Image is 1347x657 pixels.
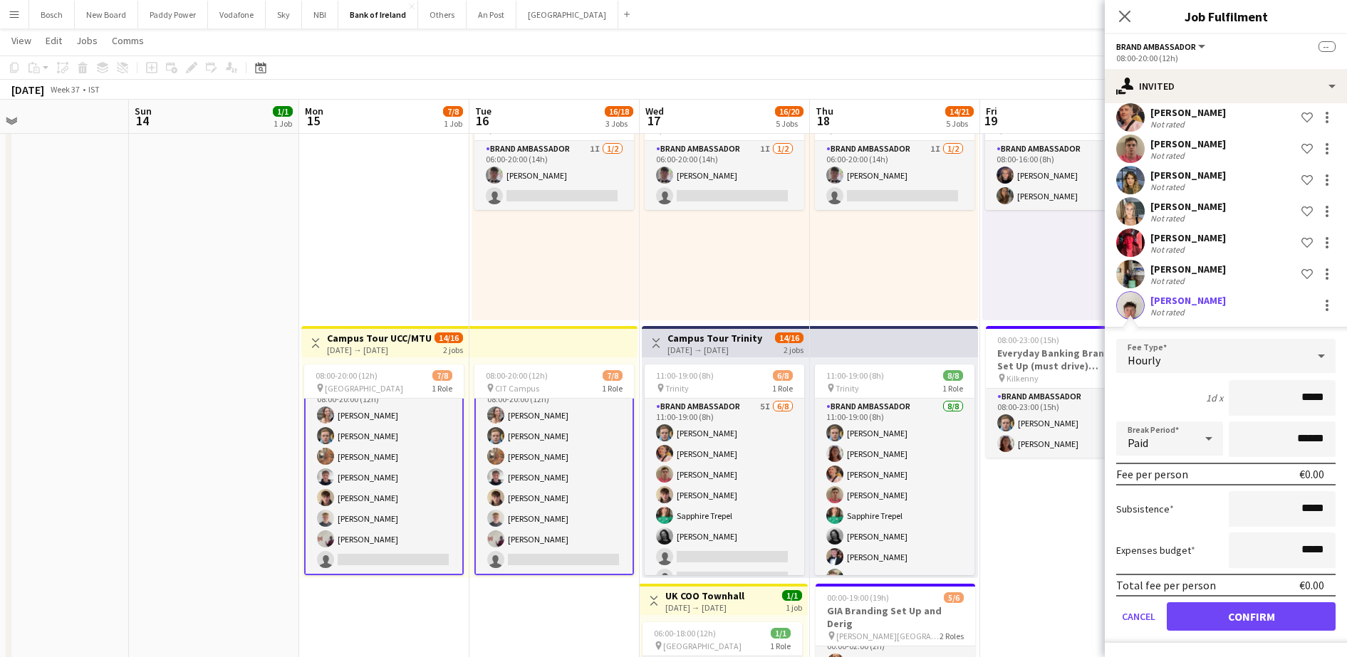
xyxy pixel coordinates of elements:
div: Fee per person [1116,467,1188,481]
div: 3 Jobs [605,118,633,129]
div: Not rated [1150,244,1187,255]
div: Invited [1105,69,1347,103]
app-card-role: Brand Ambassador8/811:00-19:00 (8h)[PERSON_NAME][PERSON_NAME][PERSON_NAME][PERSON_NAME]Sapphire T... [815,399,974,592]
span: 16/20 [775,106,803,117]
div: 1 Job [274,118,292,129]
span: 11:00-19:00 (8h) [656,370,714,381]
h3: Job Fulfilment [1105,7,1347,26]
span: Brand Ambassador [1116,41,1196,52]
a: Jobs [71,31,103,50]
span: Kilkenny [1007,373,1039,384]
span: 11:00-19:00 (8h) [826,370,884,381]
button: New Board [75,1,138,28]
span: Edit [46,34,62,47]
button: Confirm [1167,602,1336,631]
h3: Campus Tour UCC/MTU [327,332,432,345]
span: Hourly [1128,353,1160,367]
span: 08:00-20:00 (12h) [316,370,378,381]
span: 6/8 [773,370,793,381]
div: [DATE] → [DATE] [665,602,744,613]
div: Not rated [1150,213,1187,224]
div: [PERSON_NAME] [1150,169,1226,182]
span: 1/1 [782,590,802,601]
button: Sky [266,1,302,28]
span: 14 [132,112,152,129]
button: NBI [302,1,338,28]
app-card-role: Brand Ambassador1I1/206:00-20:00 (14h)[PERSON_NAME] [645,141,804,210]
app-card-role: Brand Ambassador1I1/206:00-20:00 (14h)[PERSON_NAME] [815,141,974,210]
button: [GEOGRAPHIC_DATA] [516,1,618,28]
app-job-card: 11:00-19:00 (8h)8/8 Trinity1 RoleBrand Ambassador8/811:00-19:00 (8h)[PERSON_NAME][PERSON_NAME][PE... [815,364,974,575]
div: Not rated [1150,119,1187,130]
h3: UK COO Townhall [665,589,744,602]
span: Trinity [836,383,859,394]
span: 16 [473,112,492,129]
h3: Campus Tour Trinity [667,332,762,345]
span: 7/8 [443,106,463,117]
span: 2 Roles [940,631,964,641]
span: 14/16 [775,332,803,343]
span: Fri [986,105,997,117]
button: Paddy Power [138,1,208,28]
span: Wed [645,105,664,117]
button: Cancel [1116,602,1161,631]
span: 1/1 [273,106,293,117]
span: Trinity [665,383,689,394]
span: CIT Campus [495,383,539,394]
span: Week 37 [47,84,83,95]
div: Not rated [1150,150,1187,161]
span: View [11,34,31,47]
span: 17 [643,112,664,129]
label: Expenses budget [1116,544,1195,557]
app-job-card: 08:00-20:00 (12h)7/8 [GEOGRAPHIC_DATA]1 RoleBrand Ambassador7I7/808:00-20:00 (12h)[PERSON_NAME][P... [304,364,464,575]
div: 5 Jobs [776,118,803,129]
span: 00:00-19:00 (19h) [827,592,889,603]
div: [DATE] → [DATE] [667,345,762,355]
app-job-card: 08:00-23:00 (15h)2/2Everyday Banking Branding Set Up (must drive) Overnight Kilkenny1 RoleBrand A... [986,326,1145,458]
div: 1 Job [444,118,462,129]
label: Subsistence [1116,503,1174,515]
span: 14/21 [945,106,974,117]
app-card-role: Brand Ambassador7I7/808:00-20:00 (12h)[PERSON_NAME][PERSON_NAME][PERSON_NAME][PERSON_NAME][PERSON... [474,379,634,575]
button: Bosch [29,1,75,28]
div: 5 Jobs [946,118,973,129]
span: 1 Role [770,641,791,651]
span: [GEOGRAPHIC_DATA] [663,641,742,651]
a: View [6,31,37,50]
app-job-card: 06:00-20:00 (14h)1/2 Tullamore1 RoleBrand Ambassador1I1/206:00-20:00 (14h)[PERSON_NAME] [474,107,634,210]
app-card-role: Brand Ambassador7I7/808:00-20:00 (12h)[PERSON_NAME][PERSON_NAME][PERSON_NAME][PERSON_NAME][PERSON... [304,379,464,575]
div: [DATE] → [DATE] [327,345,432,355]
a: Comms [106,31,150,50]
app-job-card: 06:00-20:00 (14h)1/2 Tullamore1 RoleBrand Ambassador1I1/206:00-20:00 (14h)[PERSON_NAME] [815,107,974,210]
div: 1 job [786,601,802,613]
span: 8/8 [943,370,963,381]
span: 7/8 [603,370,623,381]
app-card-role: Brand Ambassador2/208:00-23:00 (15h)[PERSON_NAME][PERSON_NAME] [986,389,1145,458]
app-job-card: 06:00-20:00 (14h)1/2 Tullamore1 RoleBrand Ambassador1I1/206:00-20:00 (14h)[PERSON_NAME] [645,107,804,210]
span: 5/6 [944,592,964,603]
span: 15 [303,112,323,129]
span: 1 Role [432,383,452,394]
app-job-card: 11:00-19:00 (8h)6/8 Trinity1 RoleBrand Ambassador5I6/811:00-19:00 (8h)[PERSON_NAME][PERSON_NAME][... [645,364,804,575]
div: Not rated [1150,307,1187,317]
span: 19 [984,112,997,129]
span: 1/1 [771,628,791,638]
div: Not rated [1150,275,1187,286]
span: 1 Role [772,383,793,394]
span: Mon [305,105,323,117]
button: An Post [467,1,516,28]
div: [PERSON_NAME] [1150,231,1226,244]
button: Vodafone [208,1,266,28]
app-job-card: 08:00-16:00 (8h)2/2 Kildare1 RoleBrand Ambassador2/208:00-16:00 (8h)[PERSON_NAME][PERSON_NAME] [985,107,1145,210]
div: Not rated [1150,182,1187,192]
span: [GEOGRAPHIC_DATA] [325,383,403,394]
app-job-card: 08:00-20:00 (12h)7/8 CIT Campus1 RoleBrand Ambassador7I7/808:00-20:00 (12h)[PERSON_NAME][PERSON_N... [474,364,634,575]
span: 7/8 [432,370,452,381]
